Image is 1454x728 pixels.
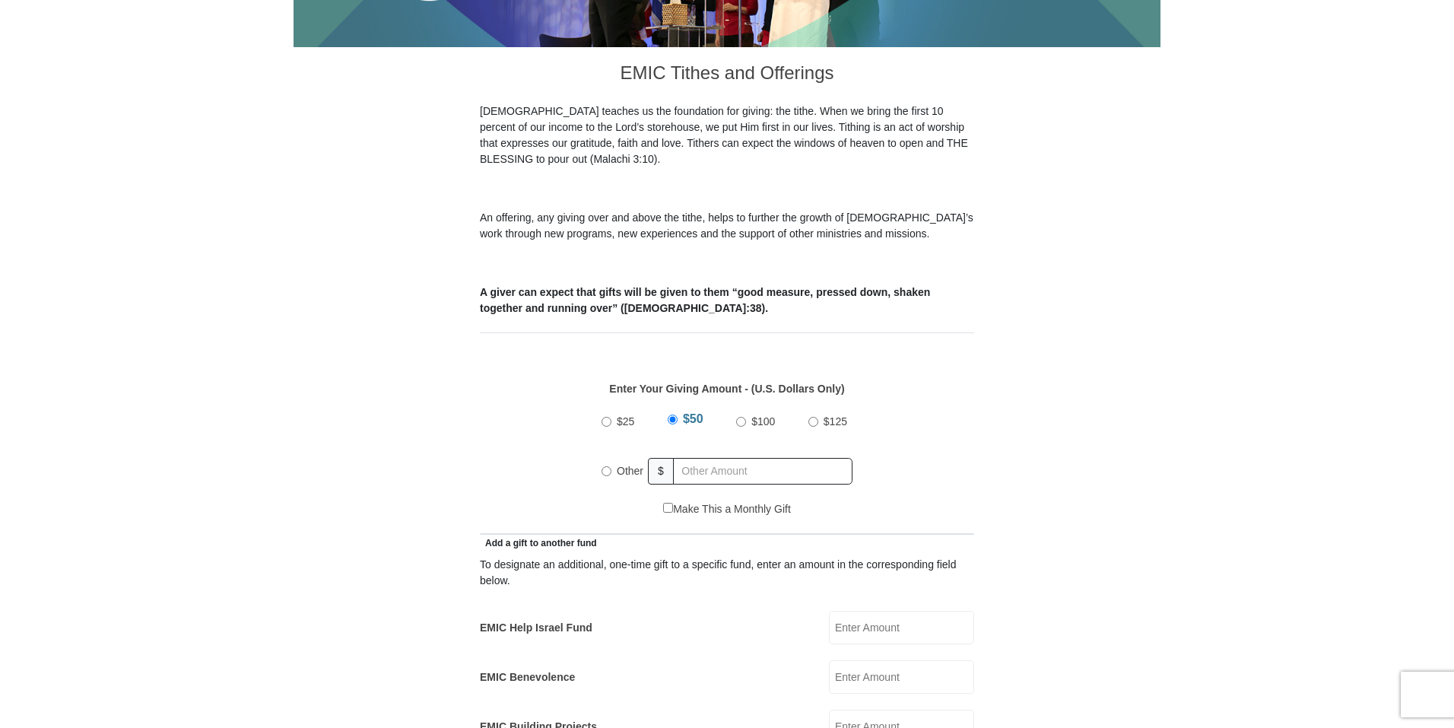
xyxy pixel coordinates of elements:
[663,501,791,517] label: Make This a Monthly Gift
[683,412,703,425] span: $50
[480,557,974,589] div: To designate an additional, one-time gift to a specific fund, enter an amount in the correspondin...
[829,660,974,694] input: Enter Amount
[480,47,974,103] h3: EMIC Tithes and Offerings
[824,415,847,428] span: $125
[480,286,930,314] b: A giver can expect that gifts will be given to them “good measure, pressed down, shaken together ...
[673,458,852,485] input: Other Amount
[663,503,673,513] input: Make This a Monthly Gift
[617,415,634,428] span: $25
[480,210,974,242] p: An offering, any giving over and above the tithe, helps to further the growth of [DEMOGRAPHIC_DAT...
[648,458,674,485] span: $
[829,611,974,644] input: Enter Amount
[751,415,775,428] span: $100
[480,669,575,685] label: EMIC Benevolence
[480,620,592,636] label: EMIC Help Israel Fund
[480,103,974,167] p: [DEMOGRAPHIC_DATA] teaches us the foundation for giving: the tithe. When we bring the first 10 pe...
[609,383,844,395] strong: Enter Your Giving Amount - (U.S. Dollars Only)
[617,465,643,477] span: Other
[480,538,597,548] span: Add a gift to another fund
